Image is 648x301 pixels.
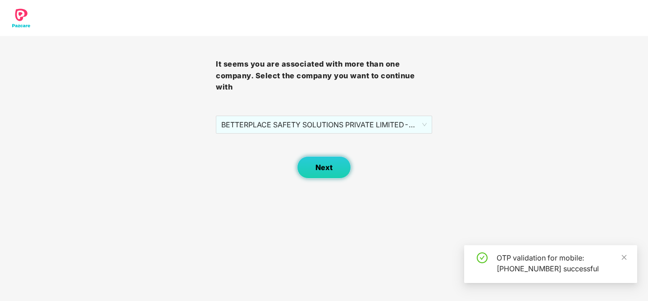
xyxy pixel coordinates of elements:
span: check-circle [477,252,488,263]
span: close [621,254,627,261]
div: OTP validation for mobile: [PHONE_NUMBER] successful [497,252,626,274]
span: Next [315,163,333,172]
button: Next [297,156,351,179]
span: BETTERPLACE SAFETY SOLUTIONS PRIVATE LIMITED - BPSS1296 - EMPLOYEE [221,116,426,133]
h3: It seems you are associated with more than one company. Select the company you want to continue with [216,58,432,93]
